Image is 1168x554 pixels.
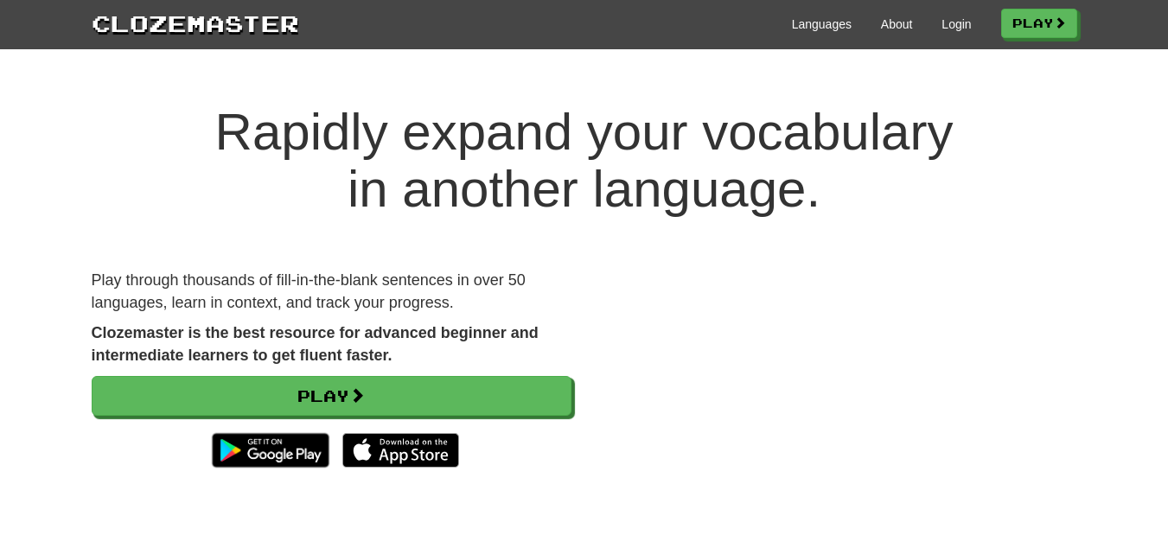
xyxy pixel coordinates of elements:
img: Get it on Google Play [203,424,337,476]
p: Play through thousands of fill-in-the-blank sentences in over 50 languages, learn in context, and... [92,270,571,314]
strong: Clozemaster is the best resource for advanced beginner and intermediate learners to get fluent fa... [92,324,539,364]
a: About [881,16,913,33]
a: Login [941,16,971,33]
a: Clozemaster [92,7,299,39]
img: Download_on_the_App_Store_Badge_US-UK_135x40-25178aeef6eb6b83b96f5f2d004eda3bffbb37122de64afbaef7... [342,433,459,468]
a: Play [92,376,571,416]
a: Play [1001,9,1077,38]
a: Languages [792,16,852,33]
